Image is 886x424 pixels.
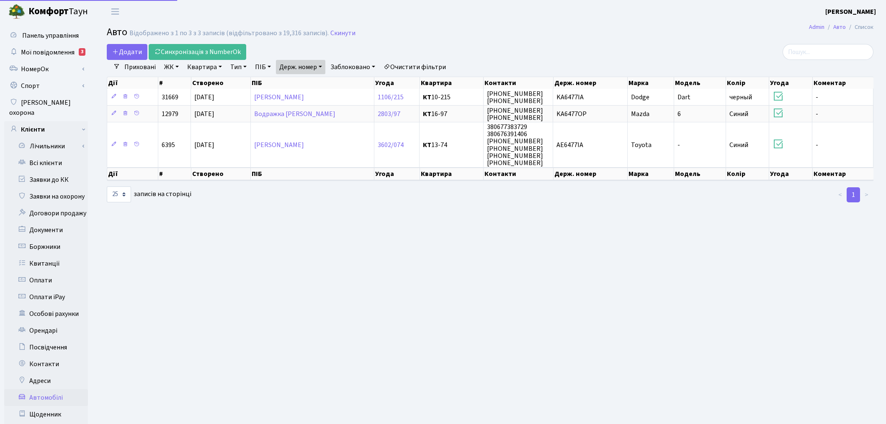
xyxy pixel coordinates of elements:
[121,60,159,74] a: Приховані
[4,372,88,389] a: Адреси
[4,155,88,171] a: Всі клієнти
[22,31,79,40] span: Панель управління
[487,89,543,106] span: [PHONE_NUMBER] [PHONE_NUMBER]
[330,29,355,37] a: Скинути
[191,77,251,89] th: Створено
[487,106,543,122] span: [PHONE_NUMBER] [PHONE_NUMBER]
[28,5,88,19] span: Таун
[158,168,191,180] th: #
[4,121,88,138] a: Клієнти
[420,168,484,180] th: Квартира
[276,60,325,74] a: Держ. номер
[554,168,628,180] th: Держ. номер
[769,168,813,180] th: Угода
[28,5,69,18] b: Комфорт
[847,187,860,202] a: 1
[825,7,876,16] b: [PERSON_NAME]
[554,77,628,89] th: Держ. номер
[4,222,88,238] a: Документи
[423,94,479,101] span: 10-215
[4,44,88,61] a: Мої повідомлення3
[161,60,182,74] a: ЖК
[4,272,88,289] a: Оплати
[162,140,175,150] span: 6395
[4,188,88,205] a: Заявки на охорону
[4,255,88,272] a: Квитанції
[484,168,554,180] th: Контакти
[423,109,431,119] b: КТ
[107,25,127,39] span: Авто
[677,93,690,102] span: Dart
[423,140,431,150] b: КТ
[184,60,225,74] a: Квартира
[4,27,88,44] a: Панель управління
[816,140,818,150] span: -
[4,205,88,222] a: Договори продажу
[112,47,142,57] span: Додати
[729,109,748,119] span: Синий
[816,109,818,119] span: -
[4,78,88,94] a: Спорт
[628,77,674,89] th: Марка
[556,140,583,150] span: АЕ6477ІА
[107,44,147,60] a: Додати
[327,60,379,74] a: Заблоковано
[423,142,479,148] span: 13-74
[105,5,126,18] button: Переключити навігацію
[674,77,726,89] th: Модель
[378,140,404,150] a: 3602/074
[194,93,214,102] span: [DATE]
[628,168,674,180] th: Марка
[4,238,88,255] a: Боржники
[4,356,88,372] a: Контакти
[4,61,88,78] a: НомерОк
[254,93,304,102] a: [PERSON_NAME]
[825,7,876,17] a: [PERSON_NAME]
[162,109,178,119] span: 12979
[631,109,649,119] span: Mazda
[107,168,158,180] th: Дії
[484,77,554,89] th: Контакти
[556,109,587,119] span: KA6477OP
[726,168,769,180] th: Колір
[380,60,449,74] a: Очистити фільтри
[194,109,214,119] span: [DATE]
[251,77,375,89] th: ПІБ
[729,140,748,150] span: Синий
[423,111,479,117] span: 16-97
[254,140,304,150] a: [PERSON_NAME]
[813,77,874,89] th: Коментар
[769,77,813,89] th: Угода
[487,122,543,168] span: 380677383729 380676391406 [PHONE_NUMBER] [PHONE_NUMBER] [PHONE_NUMBER] [PHONE_NUMBER]
[809,23,824,31] a: Admin
[378,93,404,102] a: 1106/215
[158,77,191,89] th: #
[252,60,274,74] a: ПІБ
[726,77,769,89] th: Колір
[162,93,178,102] span: 31669
[423,93,431,102] b: КТ
[677,140,680,150] span: -
[796,18,886,36] nav: breadcrumb
[4,171,88,188] a: Заявки до КК
[374,77,420,89] th: Угода
[374,168,420,180] th: Угода
[194,140,214,150] span: [DATE]
[677,109,681,119] span: 6
[107,186,191,202] label: записів на сторінці
[129,29,329,37] div: Відображено з 1 по 3 з 3 записів (відфільтровано з 19,316 записів).
[4,289,88,305] a: Оплати iPay
[227,60,250,74] a: Тип
[8,3,25,20] img: logo.png
[107,77,158,89] th: Дії
[4,339,88,356] a: Посвідчення
[4,389,88,406] a: Автомобілі
[107,186,131,202] select: записів на сторінці
[4,406,88,423] a: Щоденник
[4,305,88,322] a: Особові рахунки
[378,109,400,119] a: 2803/97
[10,138,88,155] a: Лічильники
[783,44,873,60] input: Пошук...
[813,168,874,180] th: Коментар
[674,168,726,180] th: Модель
